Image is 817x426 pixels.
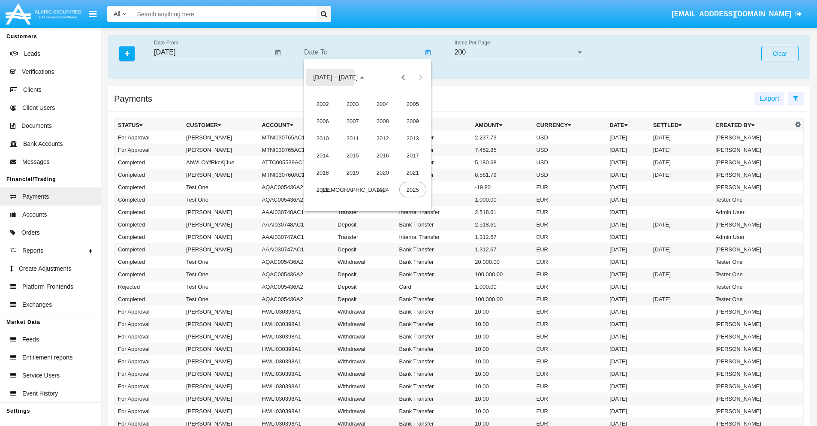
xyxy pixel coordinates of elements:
div: 2016 [369,148,396,163]
div: 2017 [399,148,426,163]
button: Previous 20 years [395,69,412,86]
div: 2013 [399,130,426,146]
td: 2012 [368,130,398,147]
td: 2019 [338,164,368,181]
td: 2015 [338,147,368,164]
td: 2008 [368,112,398,130]
div: 2025 [399,182,426,197]
td: 2016 [368,147,398,164]
td: 2009 [398,112,428,130]
div: 2010 [309,130,336,146]
div: 2019 [339,165,366,180]
div: 2005 [399,96,426,112]
div: 2009 [399,113,426,129]
div: 2024 [369,182,396,197]
div: 2003 [339,96,366,112]
td: 2004 [368,95,398,112]
div: 2021 [399,165,426,180]
td: 2005 [398,95,428,112]
td: 2022 [308,181,338,198]
div: 2004 [369,96,396,112]
div: 2018 [309,165,336,180]
button: Choose date [306,69,371,86]
div: 2007 [339,113,366,129]
td: 2013 [398,130,428,147]
div: 2012 [369,130,396,146]
td: 2025 [398,181,428,198]
div: 2020 [369,165,396,180]
div: 2006 [309,113,336,129]
td: 2003 [338,95,368,112]
div: 2015 [339,148,366,163]
div: 2014 [309,148,336,163]
td: 2007 [338,112,368,130]
div: [DEMOGRAPHIC_DATA] [339,182,366,197]
td: 2018 [308,164,338,181]
td: 2011 [338,130,368,147]
span: [DATE] – [DATE] [313,74,358,81]
div: 2022 [309,182,336,197]
td: 2010 [308,130,338,147]
td: 2021 [398,164,428,181]
td: 2002 [308,95,338,112]
button: Next 20 years [412,69,429,86]
td: 2023 [338,181,368,198]
td: 2014 [308,147,338,164]
td: 2006 [308,112,338,130]
td: 2020 [368,164,398,181]
div: 2002 [309,96,336,112]
td: 2024 [368,181,398,198]
td: 2017 [398,147,428,164]
div: 2008 [369,113,396,129]
div: 2011 [339,130,366,146]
